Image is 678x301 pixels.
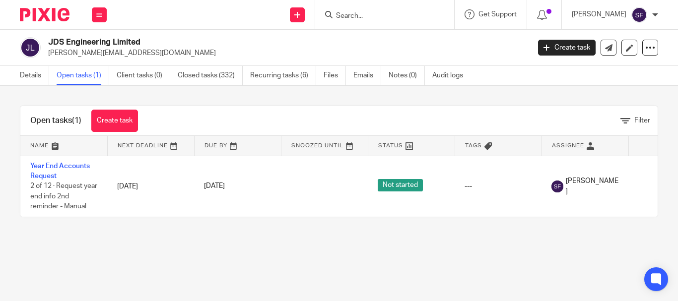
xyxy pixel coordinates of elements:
img: svg%3E [551,181,563,192]
h2: JDS Engineering Limited [48,37,428,48]
a: Files [324,66,346,85]
a: Notes (0) [389,66,425,85]
p: [PERSON_NAME][EMAIL_ADDRESS][DOMAIN_NAME] [48,48,523,58]
a: Emails [353,66,381,85]
img: Pixie [20,8,69,21]
a: Create task [538,40,596,56]
span: Filter [634,117,650,124]
div: --- [465,181,532,191]
img: svg%3E [20,37,41,58]
td: [DATE] [107,156,194,217]
a: Audit logs [432,66,471,85]
span: [DATE] [204,183,225,190]
a: Details [20,66,49,85]
a: Closed tasks (332) [178,66,243,85]
a: Recurring tasks (6) [250,66,316,85]
a: Client tasks (0) [117,66,170,85]
span: Status [378,143,403,148]
input: Search [335,12,424,21]
span: 2 of 12 · Request year end info 2nd reminder - Manual [30,182,97,210]
img: svg%3E [631,7,647,23]
a: Open tasks (1) [57,66,109,85]
h1: Open tasks [30,116,81,126]
a: Year End Accounts Request [30,163,90,180]
p: [PERSON_NAME] [572,9,626,19]
span: Not started [378,179,423,191]
span: (1) [72,117,81,124]
a: Create task [91,110,138,132]
span: Tags [465,143,482,148]
span: Snoozed Until [291,143,343,148]
span: [PERSON_NAME] [566,176,618,196]
span: Get Support [478,11,517,18]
